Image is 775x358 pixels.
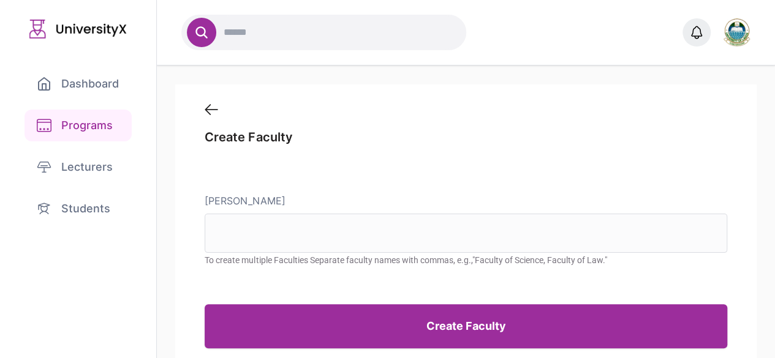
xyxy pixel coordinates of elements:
[205,195,285,207] label: [PERSON_NAME]
[25,110,132,141] a: Programs
[25,193,132,225] a: Students
[205,304,727,348] button: Create Faculty
[25,68,131,100] a: Dashboard
[25,151,132,183] a: Lecturers
[205,130,727,144] h3: Create Faculty
[205,255,607,265] span: To create multiple Faculties Separate faculty names with commas, e.g.,"Faculty of Science, Facult...
[29,20,127,39] img: UniversityX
